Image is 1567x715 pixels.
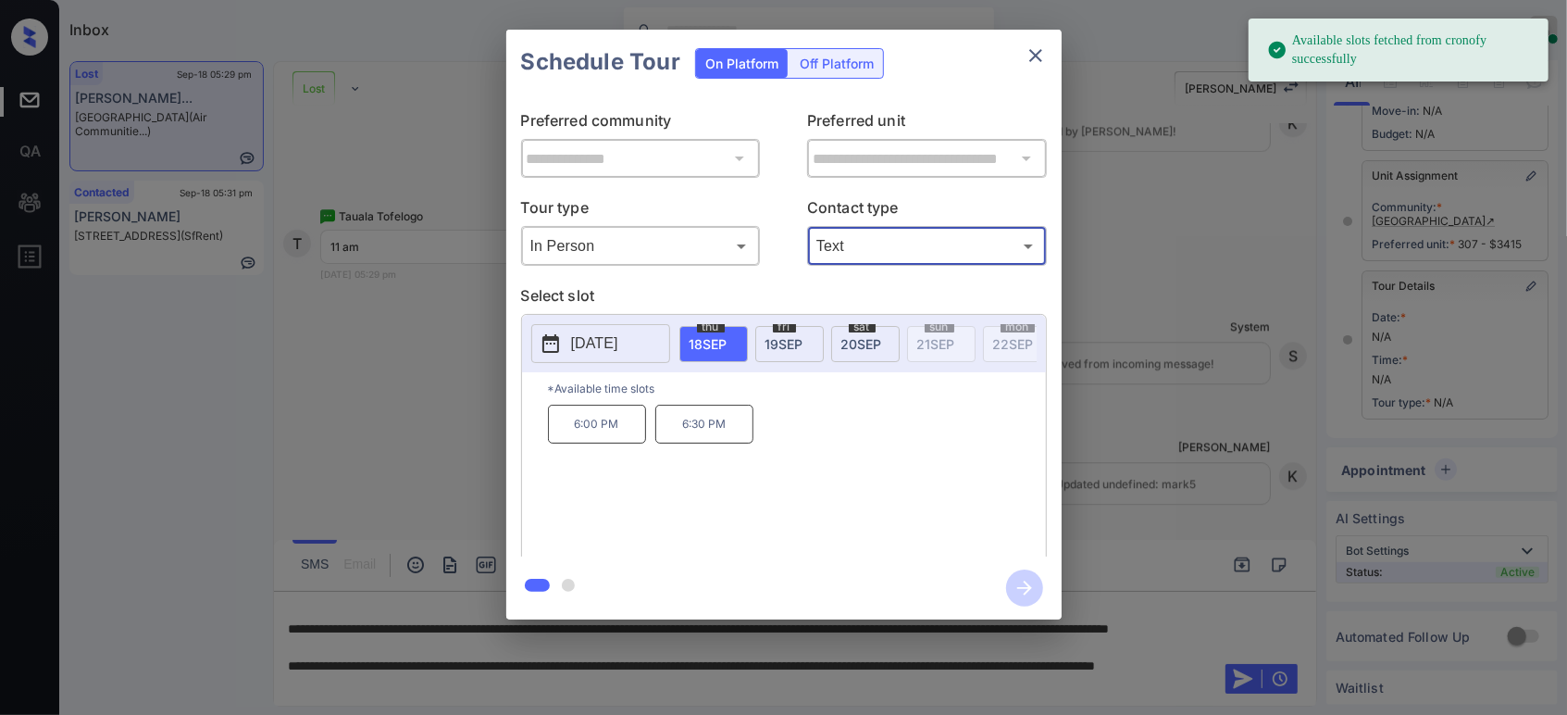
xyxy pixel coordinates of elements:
div: On Platform [696,49,788,78]
span: fri [773,321,796,332]
span: 19 SEP [765,336,803,352]
button: btn-next [995,564,1054,612]
p: 6:30 PM [655,405,753,444]
span: 18 SEP [690,336,728,352]
div: Off Platform [790,49,883,78]
p: Contact type [807,196,1047,226]
div: date-select [679,326,748,362]
h2: Schedule Tour [506,30,695,94]
p: Preferred community [521,109,761,139]
p: Preferred unit [807,109,1047,139]
div: In Person [526,231,756,261]
p: [DATE] [571,332,618,355]
p: *Available time slots [548,372,1046,405]
span: 20 SEP [841,336,882,352]
span: sat [849,321,876,332]
div: Text [812,231,1042,261]
button: [DATE] [531,324,670,363]
div: date-select [831,326,900,362]
div: date-select [755,326,824,362]
button: close [1017,37,1054,74]
p: Select slot [521,284,1047,314]
span: thu [697,321,725,332]
p: 6:00 PM [548,405,646,444]
div: Available slots fetched from cronofy successfully [1267,24,1534,76]
p: Tour type [521,196,761,226]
